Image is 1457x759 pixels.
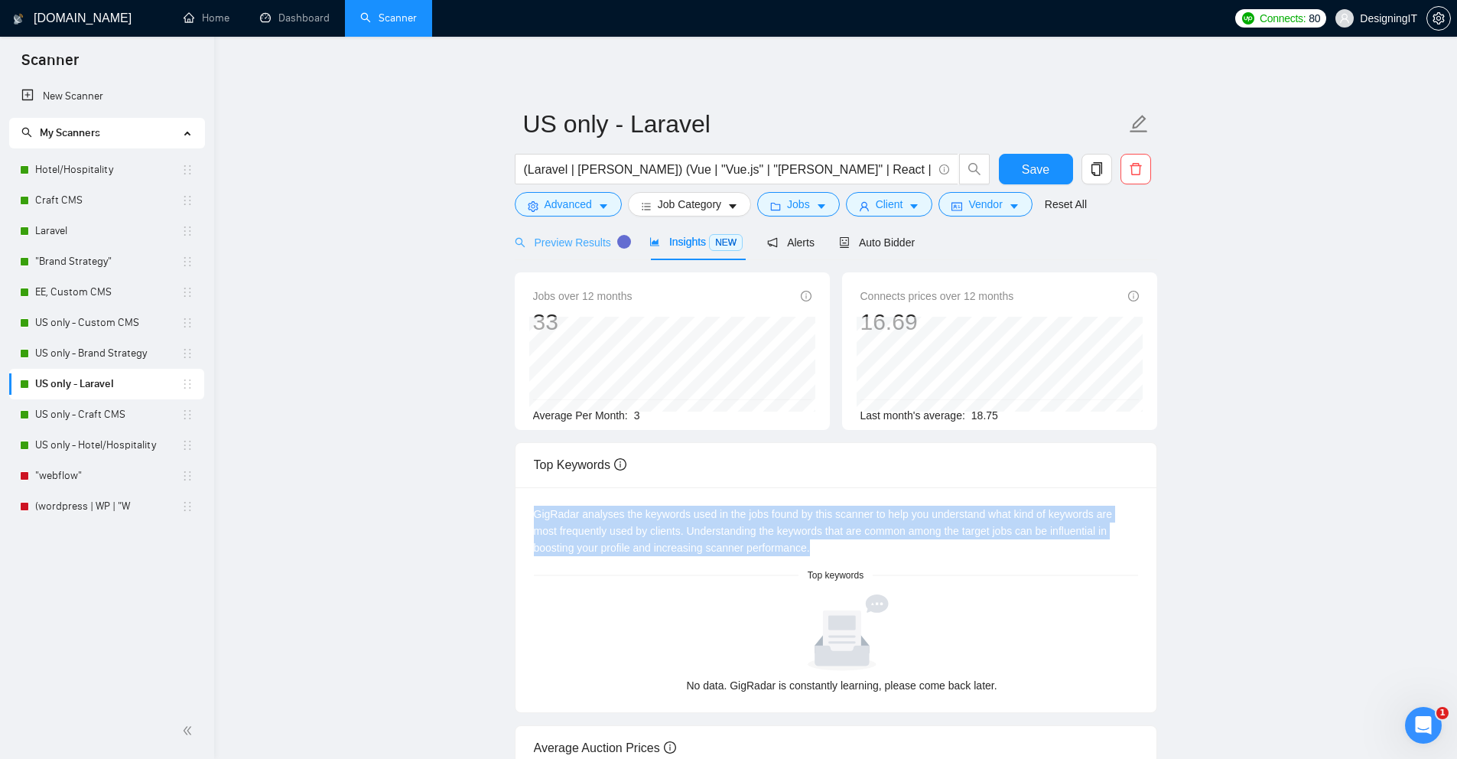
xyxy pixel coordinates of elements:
span: Jobs over 12 months [533,288,633,305]
span: folder [770,200,781,212]
span: 80 [1309,10,1320,27]
li: New Scanner [9,81,204,112]
button: settingAdvancedcaret-down [515,192,622,217]
span: info-circle [664,741,676,754]
a: homeHome [184,11,229,24]
span: edit [1129,114,1149,134]
span: caret-down [727,200,738,212]
a: US only - Craft CMS [35,399,181,430]
span: Alerts [767,236,815,249]
button: delete [1120,154,1151,184]
span: user [1339,13,1350,24]
button: barsJob Categorycaret-down [628,192,751,217]
span: search [515,237,525,248]
button: setting [1426,6,1451,31]
span: holder [181,225,194,237]
span: Advanced [545,196,592,213]
span: caret-down [816,200,827,212]
span: holder [181,470,194,482]
a: EE, Custom CMS [35,277,181,308]
span: NEW [709,234,743,251]
a: New Scanner [21,81,192,112]
span: Save [1022,160,1049,179]
span: copy [1082,162,1111,176]
a: Laravel [35,216,181,246]
li: Hotel/Hospitality [9,155,204,185]
span: holder [181,378,194,390]
span: Connects prices over 12 months [860,288,1014,305]
span: holder [181,347,194,360]
span: holder [181,439,194,451]
li: EE, Custom CMS [9,277,204,308]
span: holder [181,500,194,513]
a: Reset All [1045,196,1087,213]
li: US only - Custom CMS [9,308,204,338]
span: holder [181,256,194,268]
span: setting [528,200,538,212]
div: Tooltip anchor [617,235,631,249]
span: area-chart [649,236,660,247]
div: 33 [533,308,633,337]
div: No data. GigRadar is constantly learning, please come back later. [540,677,1144,694]
li: US only - Brand Strategy [9,338,204,369]
span: My Scanners [21,126,100,139]
li: US only - Hotel/Hospitality [9,430,204,461]
input: Search Freelance Jobs... [524,160,932,179]
span: holder [181,194,194,207]
li: Craft CMS [9,185,204,216]
button: userClientcaret-down [846,192,933,217]
span: 3 [634,409,640,422]
span: 1 [1436,707,1449,719]
span: user [859,200,870,212]
a: US only - Brand Strategy [35,338,181,369]
a: (wordpress | WP | "W [35,491,181,522]
a: US only - Custom CMS [35,308,181,338]
a: Craft CMS [35,185,181,216]
span: info-circle [1128,291,1139,301]
iframe: Intercom live chat [1405,707,1442,744]
span: idcard [951,200,962,212]
li: US only - Craft CMS [9,399,204,430]
span: double-left [182,723,197,738]
img: logo [13,7,24,31]
span: My Scanners [40,126,100,139]
li: (wordpress | WP | "W [9,491,204,522]
span: caret-down [1009,200,1020,212]
span: delete [1121,162,1150,176]
span: Average Per Month: [533,409,628,422]
button: folderJobscaret-down [757,192,840,217]
span: Last month's average: [860,409,965,422]
span: holder [181,317,194,329]
span: info-circle [801,291,811,301]
span: 18.75 [971,409,998,422]
span: Auto Bidder [839,236,915,249]
input: Scanner name... [523,105,1126,143]
a: dashboardDashboard [260,11,330,24]
span: caret-down [909,200,919,212]
a: US only - Laravel [35,369,181,399]
span: Client [876,196,903,213]
span: Vendor [968,196,1002,213]
a: US only - Hotel/Hospitality [35,430,181,461]
a: "Brand Strategy" [35,246,181,277]
li: US only - Laravel [9,369,204,399]
div: Top Keywords [534,443,1138,487]
a: searchScanner [360,11,417,24]
a: setting [1426,12,1451,24]
span: Top keywords [798,568,873,583]
button: idcardVendorcaret-down [938,192,1032,217]
button: search [959,154,990,184]
span: Scanner [9,49,91,81]
span: Insights [649,236,743,248]
div: 16.69 [860,308,1014,337]
span: info-circle [939,165,949,174]
button: copy [1081,154,1112,184]
span: holder [181,164,194,176]
span: search [21,127,32,138]
span: Preview Results [515,236,625,249]
img: upwork-logo.png [1242,12,1254,24]
span: holder [181,286,194,298]
span: caret-down [598,200,609,212]
span: setting [1427,12,1450,24]
span: Connects: [1260,10,1306,27]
